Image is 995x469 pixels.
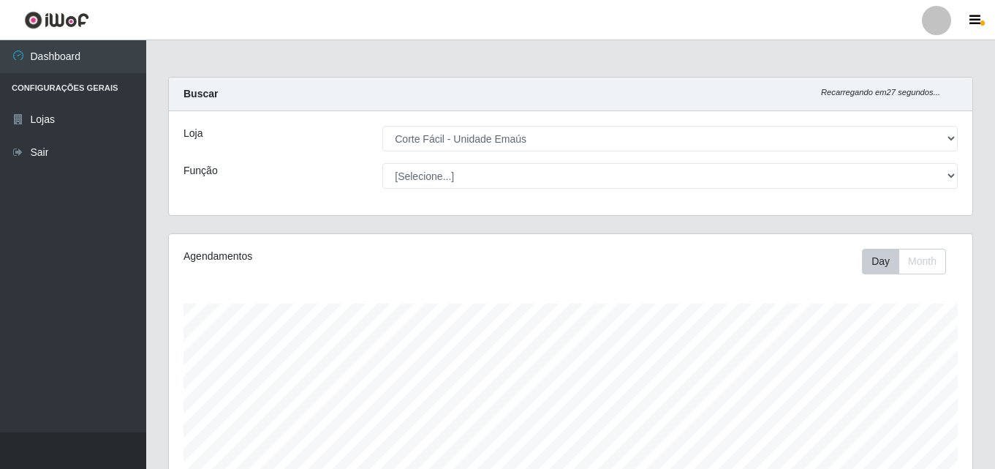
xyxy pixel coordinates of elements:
[862,249,899,274] button: Day
[184,249,493,264] div: Agendamentos
[862,249,958,274] div: Toolbar with button groups
[821,88,940,97] i: Recarregando em 27 segundos...
[24,11,89,29] img: CoreUI Logo
[184,88,218,100] strong: Buscar
[184,163,218,179] label: Função
[184,126,203,141] label: Loja
[862,249,946,274] div: First group
[898,249,946,274] button: Month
